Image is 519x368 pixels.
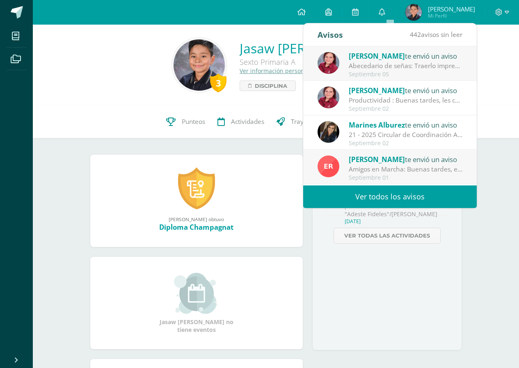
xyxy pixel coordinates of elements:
[345,218,448,225] div: [DATE]
[231,117,264,126] span: Actividades
[405,4,422,21] img: 040ceecffdb86bc051a958786c2eed89.png
[318,52,339,74] img: 258f2c28770a8c8efa47561a5b85f558.png
[240,39,380,57] a: Jasaw [PERSON_NAME]
[291,117,324,126] span: Trayectoria
[349,105,463,112] div: Septiembre 02
[255,81,287,91] span: Disciplina
[410,30,421,39] span: 442
[349,51,405,61] span: [PERSON_NAME]
[240,57,380,67] div: Sexto Primaria A
[428,5,475,13] span: [PERSON_NAME]
[349,130,463,139] div: 21 - 2025 Circular de Coordinación Académica : Buenos días estimadas familias de Segundo Ciclo, e...
[428,12,475,19] span: Mi Perfil
[211,105,270,138] a: Actividades
[349,96,463,105] div: Productividad : Buenas tardes, les comparto el abecedario de lengua de señas de Guatemala para qu...
[349,86,405,95] span: [PERSON_NAME]
[318,87,339,108] img: 258f2c28770a8c8efa47561a5b85f558.png
[318,23,343,46] div: Avisos
[349,165,463,174] div: Amigos en Marcha: Buenas tardes, estimados padres de familia: Reciban un cordial saludo, deseando...
[349,61,463,71] div: Abecedario de señas: Traerlo impreso y emplasticado o en bolsa protectora para el 9 de septiembre
[160,105,211,138] a: Punteos
[303,185,477,208] a: Ver todos los avisos
[349,71,463,78] div: Septiembre 05
[98,222,295,232] div: Diploma Champagnat
[210,73,226,92] div: 3
[318,155,339,177] img: ed9d0f9ada1ed51f1affca204018d046.png
[155,273,238,334] div: Jasaw [PERSON_NAME] no tiene eventos
[174,273,219,314] img: event_small.png
[349,155,405,164] span: [PERSON_NAME]
[349,120,405,130] span: Marines Alburez
[349,174,463,181] div: Septiembre 01
[349,50,463,61] div: te envió un aviso
[349,154,463,165] div: te envió un aviso
[318,121,339,143] img: 6f99ca85ee158e1ea464f4dd0b53ae36.png
[334,228,441,244] a: Ver todas las actividades
[174,39,225,91] img: b10a9582d59dd83804fff32c4b3fe14a.png
[240,67,314,75] a: Ver información personal...
[349,119,463,130] div: te envió un aviso
[270,105,330,138] a: Trayectoria
[98,216,295,222] div: [PERSON_NAME] obtuvo
[182,117,205,126] span: Punteos
[410,30,462,39] span: avisos sin leer
[349,85,463,96] div: te envió un aviso
[240,80,296,91] a: Disciplina
[349,140,463,147] div: Septiembre 02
